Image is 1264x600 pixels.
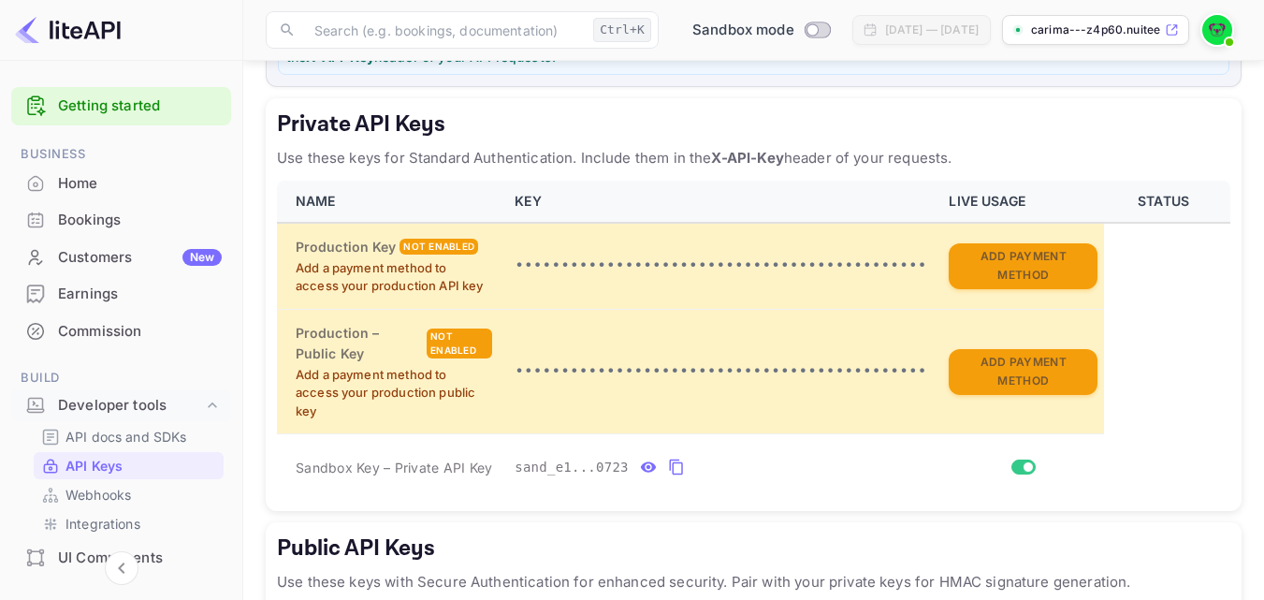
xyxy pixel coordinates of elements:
[11,276,231,313] div: Earnings
[11,240,231,274] a: CustomersNew
[885,22,979,38] div: [DATE] — [DATE]
[296,259,492,296] p: Add a payment method to access your production API key
[11,276,231,311] a: Earnings
[15,15,121,45] img: LiteAPI logo
[400,239,478,255] div: Not enabled
[1031,22,1161,38] p: carima---z4p60.nuitee....
[58,284,222,305] div: Earnings
[58,247,222,269] div: Customers
[11,166,231,200] a: Home
[58,95,222,117] a: Getting started
[515,255,926,277] p: •••••••••••••••••••••••••••••••••••••••••••••
[41,427,216,446] a: API docs and SDKs
[949,243,1097,289] button: Add Payment Method
[11,314,231,350] div: Commission
[306,49,373,65] strong: X-API-Key
[296,460,492,476] span: Sandbox Key – Private API Key
[277,181,503,223] th: NAME
[11,314,231,348] a: Commission
[503,181,937,223] th: KEY
[296,323,423,364] h6: Production – Public Key
[11,368,231,388] span: Build
[685,20,837,41] div: Switch to Production mode
[11,166,231,202] div: Home
[182,249,222,266] div: New
[34,481,224,508] div: Webhooks
[34,452,224,479] div: API Keys
[11,540,231,577] div: UI Components
[277,534,1230,563] h5: Public API Keys
[41,456,216,476] a: API Keys
[11,389,231,422] div: Developer tools
[58,210,222,231] div: Bookings
[277,110,1230,139] h5: Private API Keys
[277,147,1230,169] p: Use these keys for Standard Authentication. Include them in the header of your requests.
[11,144,231,165] span: Business
[303,11,586,49] input: Search (e.g. bookings, documentation)
[1104,181,1230,223] th: STATUS
[515,458,629,477] span: sand_e1...0723
[515,360,926,383] p: •••••••••••••••••••••••••••••••••••••••••••••
[711,149,783,167] strong: X-API-Key
[11,240,231,276] div: CustomersNew
[692,20,794,41] span: Sandbox mode
[11,202,231,237] a: Bookings
[58,321,222,343] div: Commission
[34,510,224,537] div: Integrations
[277,571,1230,593] p: Use these keys with Secure Authentication for enhanced security. Pair with your private keys for ...
[105,551,138,585] button: Collapse navigation
[949,256,1097,272] a: Add Payment Method
[427,329,492,359] div: Not enabled
[34,423,224,450] div: API docs and SDKs
[296,366,492,421] p: Add a payment method to access your production public key
[1202,15,1232,45] img: Carima #
[58,173,222,195] div: Home
[11,202,231,239] div: Bookings
[949,349,1097,395] button: Add Payment Method
[65,514,140,534] p: Integrations
[277,181,1230,500] table: private api keys table
[41,514,216,534] a: Integrations
[65,456,123,476] p: API Keys
[593,18,651,42] div: Ctrl+K
[58,548,222,569] div: UI Components
[11,87,231,125] div: Getting started
[949,362,1097,378] a: Add Payment Method
[41,485,216,505] a: Webhooks
[11,540,231,575] a: UI Components
[296,237,396,257] h6: Production Key
[65,427,187,446] p: API docs and SDKs
[65,485,131,505] p: Webhooks
[937,181,1104,223] th: LIVE USAGE
[58,395,203,417] div: Developer tools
